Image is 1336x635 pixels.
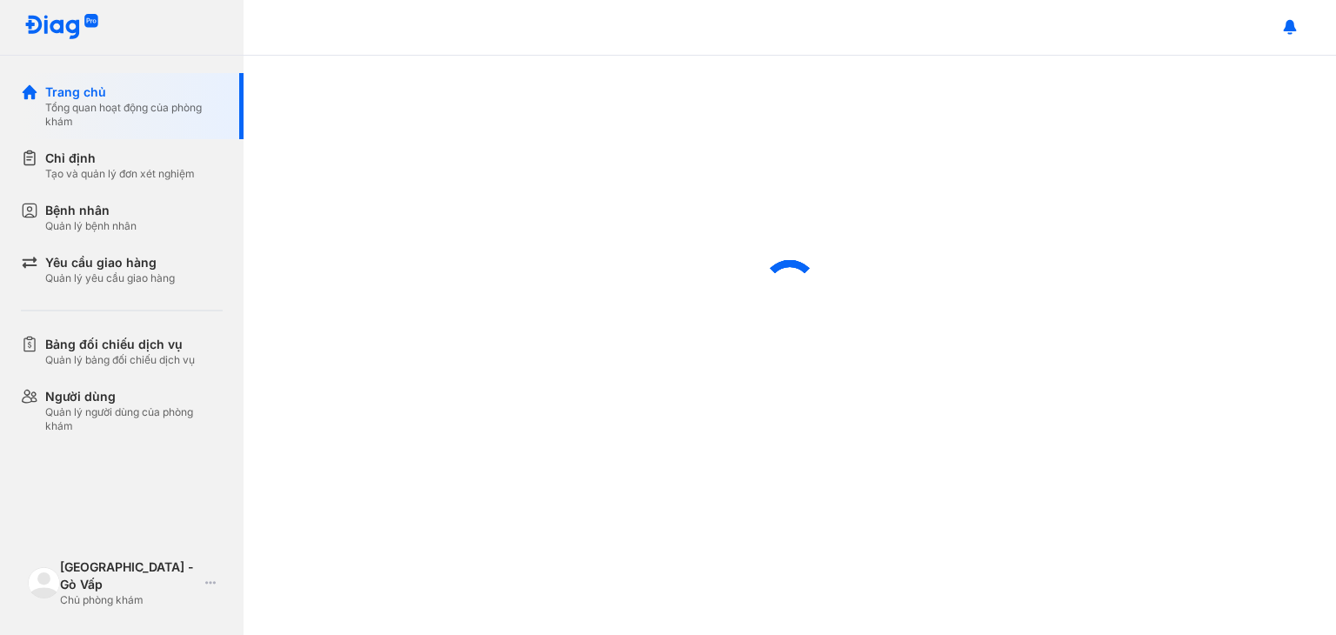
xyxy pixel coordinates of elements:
div: Yêu cầu giao hàng [45,254,175,271]
div: Quản lý bảng đối chiếu dịch vụ [45,353,195,367]
div: [GEOGRAPHIC_DATA] - Gò Vấp [60,558,198,593]
div: Quản lý bệnh nhân [45,219,137,233]
div: Tổng quan hoạt động của phòng khám [45,101,223,129]
img: logo [24,14,99,41]
div: Bảng đối chiếu dịch vụ [45,336,195,353]
div: Tạo và quản lý đơn xét nghiệm [45,167,195,181]
div: Quản lý người dùng của phòng khám [45,405,223,433]
div: Bệnh nhân [45,202,137,219]
div: Chủ phòng khám [60,593,198,607]
div: Chỉ định [45,150,195,167]
img: logo [28,567,60,599]
div: Người dùng [45,388,223,405]
div: Quản lý yêu cầu giao hàng [45,271,175,285]
div: Trang chủ [45,84,223,101]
